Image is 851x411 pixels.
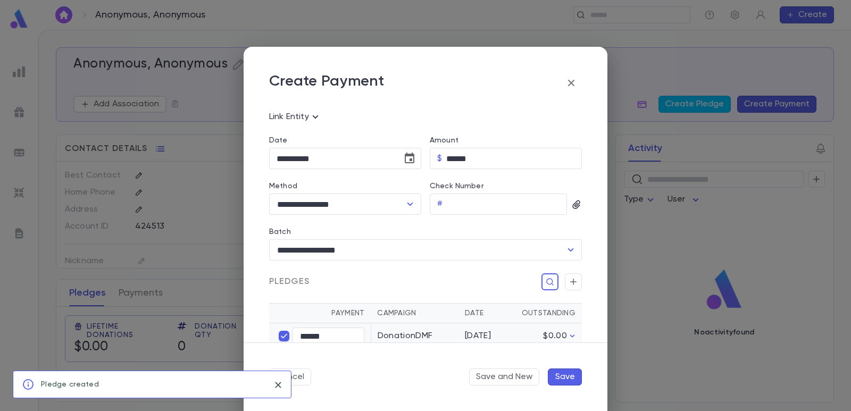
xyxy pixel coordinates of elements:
[430,136,458,145] label: Amount
[458,304,512,323] th: Date
[269,136,421,145] label: Date
[437,153,442,164] p: $
[371,304,458,323] th: Campaign
[269,276,310,287] span: Pledges
[469,368,539,385] button: Save and New
[430,182,483,190] label: Check Number
[269,228,291,236] label: Batch
[548,368,582,385] button: Save
[269,304,371,323] th: Payment
[465,331,505,341] div: [DATE]
[269,182,297,190] label: Method
[269,368,311,385] button: Cancel
[269,111,322,123] p: Link Entity
[512,304,582,323] th: Outstanding
[399,148,420,169] button: Choose date, selected date is Aug 13, 2025
[371,323,458,360] td: DonationDMF 9807
[512,323,582,360] td: $0.00
[269,72,384,94] p: Create Payment
[41,374,99,395] div: Pledge created
[270,376,287,393] button: close
[437,199,443,209] p: #
[403,197,418,212] button: Open
[563,242,578,257] button: Open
